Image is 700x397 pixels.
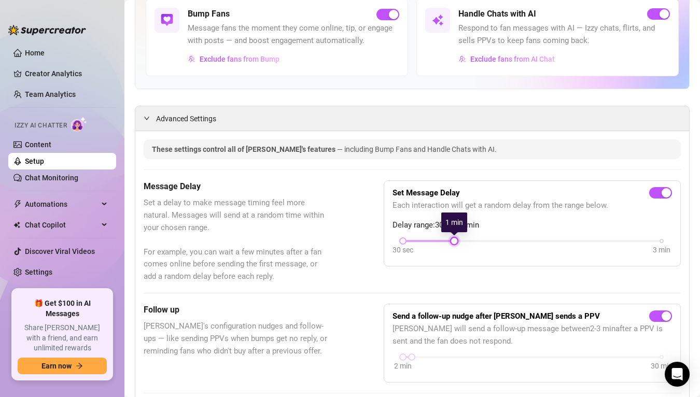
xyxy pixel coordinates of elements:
[653,244,670,256] div: 3 min
[144,304,332,316] h5: Follow up
[458,8,536,20] h5: Handle Chats with AI
[18,358,107,374] button: Earn nowarrow-right
[144,320,332,357] span: [PERSON_NAME]'s configuration nudges and follow-ups — like sending PPVs when bumps get no reply, ...
[144,197,332,282] span: Set a delay to make message timing feel more natural. Messages will send at a random time within ...
[393,188,460,197] strong: Set Message Delay
[144,115,150,121] span: expanded
[470,55,555,63] span: Exclude fans from AI Chat
[394,360,412,372] div: 2 min
[25,90,76,98] a: Team Analytics
[458,51,555,67] button: Exclude fans from AI Chat
[41,362,72,370] span: Earn now
[144,180,332,193] h5: Message Delay
[161,14,173,26] img: svg%3e
[441,212,467,232] div: 1 min
[15,121,67,131] span: Izzy AI Chatter
[393,244,413,256] div: 30 sec
[25,268,52,276] a: Settings
[25,217,99,233] span: Chat Copilot
[144,112,156,124] div: expanded
[188,22,399,47] span: Message fans the moment they come online, tip, or engage with posts — and boost engagement automa...
[152,145,337,153] span: These settings control all of [PERSON_NAME]'s features
[458,22,670,47] span: Respond to fan messages with AI — Izzy chats, flirts, and sells PPVs to keep fans coming back.
[200,55,279,63] span: Exclude fans from Bump
[71,117,87,132] img: AI Chatter
[393,220,479,230] span: Delay range: 30 sec - 1 min
[459,55,466,63] img: svg%3e
[76,362,83,370] span: arrow-right
[18,323,107,353] span: Share [PERSON_NAME] with a friend, and earn unlimited rewards
[188,51,280,67] button: Exclude fans from Bump
[13,221,20,229] img: Chat Copilot
[393,200,672,212] span: Each interaction will get a random delay from the range below.
[8,25,86,35] img: logo-BBDzfeDw.svg
[665,362,690,387] div: Open Intercom Messenger
[156,113,216,124] span: Advanced Settings
[431,14,444,26] img: svg%3e
[25,65,108,82] a: Creator Analytics
[393,311,600,321] strong: Send a follow-up nudge after [PERSON_NAME] sends a PPV
[393,324,663,346] span: [PERSON_NAME] will send a follow-up message between 2 - 3 min after a PPV is sent and the fan doe...
[651,360,673,372] div: 30 min
[18,299,107,319] span: 🎁 Get $100 in AI Messages
[25,157,44,165] a: Setup
[188,55,195,63] img: svg%3e
[25,196,99,212] span: Automations
[188,8,230,20] h5: Bump Fans
[13,200,22,208] span: thunderbolt
[25,247,95,256] a: Discover Viral Videos
[25,174,78,182] a: Chat Monitoring
[337,145,497,153] span: — including Bump Fans and Handle Chats with AI.
[25,49,45,57] a: Home
[25,140,51,149] a: Content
